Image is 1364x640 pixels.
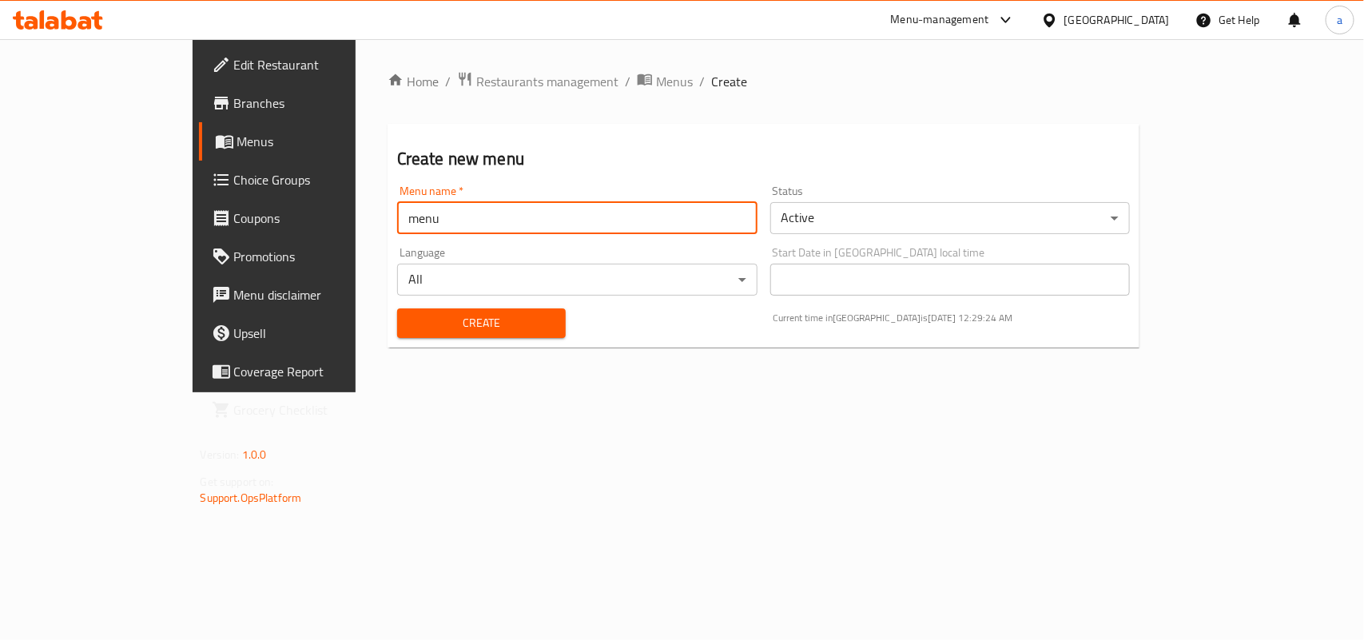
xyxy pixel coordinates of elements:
a: Edit Restaurant [199,46,420,84]
div: All [397,264,758,296]
span: Edit Restaurant [234,55,408,74]
span: Grocery Checklist [234,400,408,419]
span: Choice Groups [234,170,408,189]
span: Create [711,72,747,91]
span: Menu disclaimer [234,285,408,304]
li: / [699,72,705,91]
a: Coverage Report [199,352,420,391]
a: Restaurants management [457,71,618,92]
span: Upsell [234,324,408,343]
a: Grocery Checklist [199,391,420,429]
a: Menu disclaimer [199,276,420,314]
nav: breadcrumb [388,71,1140,92]
a: Upsell [199,314,420,352]
a: Support.OpsPlatform [201,487,302,508]
span: Version: [201,444,240,465]
div: Active [770,202,1131,234]
a: Choice Groups [199,161,420,199]
span: Create [410,313,553,333]
span: 1.0.0 [242,444,267,465]
span: Restaurants management [476,72,618,91]
span: Branches [234,93,408,113]
span: Promotions [234,247,408,266]
div: Menu-management [891,10,989,30]
p: Current time in [GEOGRAPHIC_DATA] is [DATE] 12:29:24 AM [773,311,1131,325]
a: Menus [199,122,420,161]
a: Coupons [199,199,420,237]
a: Promotions [199,237,420,276]
span: Menus [237,132,408,151]
span: a [1337,11,1342,29]
h2: Create new menu [397,147,1131,171]
span: Coverage Report [234,362,408,381]
a: Menus [637,71,693,92]
li: / [625,72,630,91]
li: / [445,72,451,91]
button: Create [397,308,566,338]
span: Get support on: [201,471,274,492]
a: Branches [199,84,420,122]
span: Menus [656,72,693,91]
input: Please enter Menu name [397,202,758,234]
span: Coupons [234,209,408,228]
div: [GEOGRAPHIC_DATA] [1064,11,1170,29]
